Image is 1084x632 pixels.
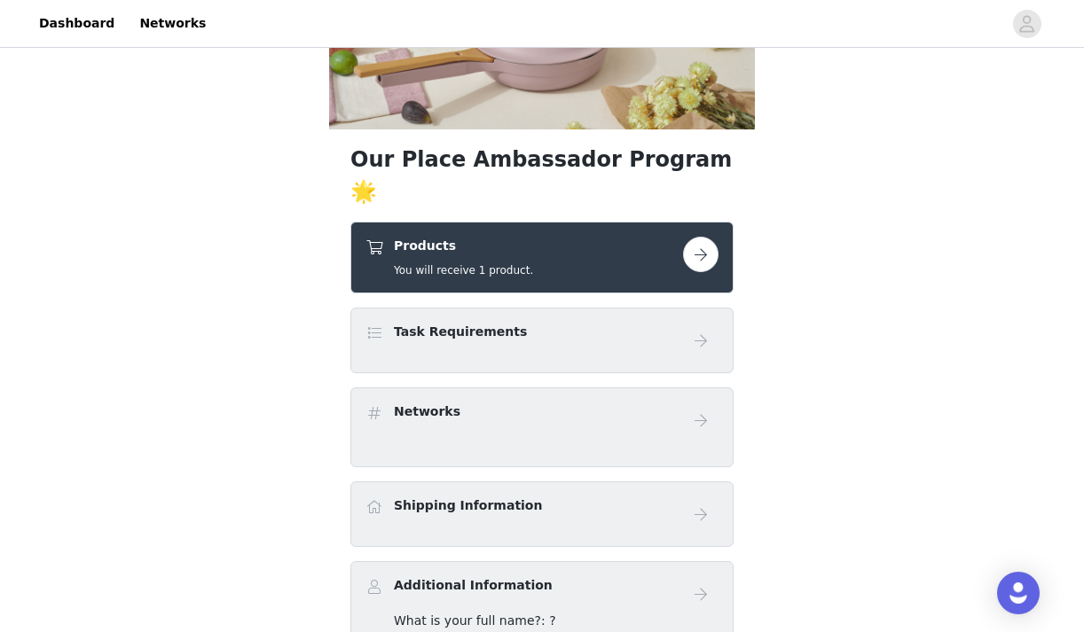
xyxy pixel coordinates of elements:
h4: Products [394,237,533,255]
h5: You will receive 1 product. [394,262,533,278]
div: avatar [1018,10,1035,38]
h4: Networks [394,402,460,421]
div: Shipping Information [350,481,734,547]
h4: Shipping Information [394,496,542,515]
div: Products [350,222,734,293]
div: Open Intercom Messenger [997,572,1040,614]
h4: Task Requirements [394,323,527,341]
a: Networks [129,4,216,43]
div: Networks [350,387,734,467]
a: Dashboard [28,4,125,43]
h4: Additional Information [394,576,553,595]
h1: Our Place Ambassador Program 🌟 [350,144,734,207]
span: What is your full name?: ? [394,613,556,628]
div: Task Requirements [350,308,734,373]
